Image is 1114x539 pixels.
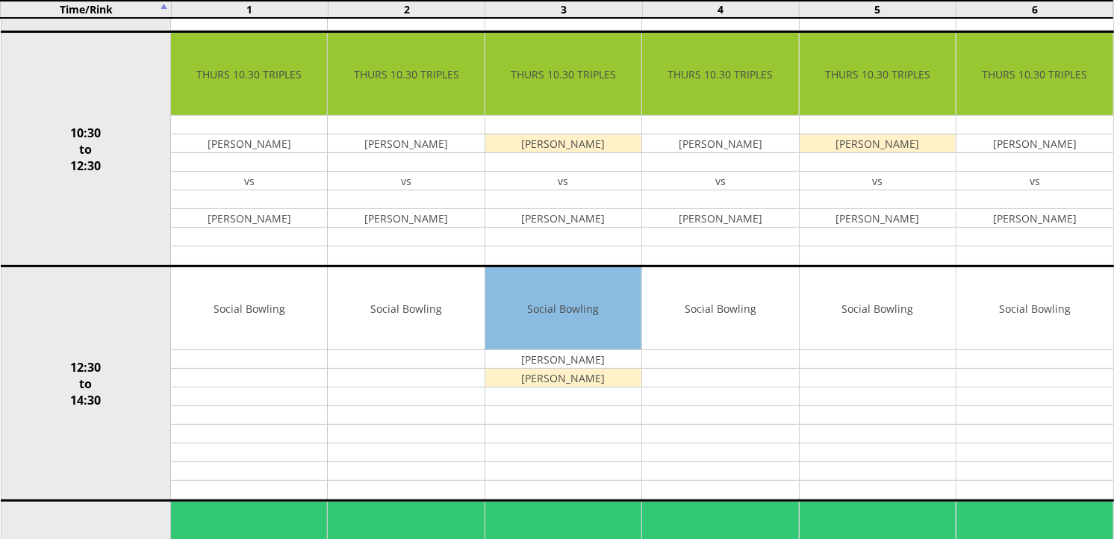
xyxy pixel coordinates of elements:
[485,172,641,190] td: vs
[800,172,956,190] td: vs
[642,209,798,228] td: [PERSON_NAME]
[956,134,1113,153] td: [PERSON_NAME]
[800,209,956,228] td: [PERSON_NAME]
[642,134,798,153] td: [PERSON_NAME]
[171,1,328,18] td: 1
[171,33,327,116] td: THURS 10.30 TRIPLES
[956,33,1113,116] td: THURS 10.30 TRIPLES
[171,134,327,153] td: [PERSON_NAME]
[642,267,798,350] td: Social Bowling
[642,1,799,18] td: 4
[328,33,484,116] td: THURS 10.30 TRIPLES
[800,33,956,116] td: THURS 10.30 TRIPLES
[1,32,171,267] td: 10:30 to 12:30
[956,172,1113,190] td: vs
[485,369,641,387] td: [PERSON_NAME]
[485,267,641,350] td: Social Bowling
[956,209,1113,228] td: [PERSON_NAME]
[485,209,641,228] td: [PERSON_NAME]
[1,267,171,501] td: 12:30 to 14:30
[1,1,171,18] td: Time/Rink
[171,172,327,190] td: vs
[328,172,484,190] td: vs
[485,33,641,116] td: THURS 10.30 TRIPLES
[642,33,798,116] td: THURS 10.30 TRIPLES
[329,1,485,18] td: 2
[799,1,956,18] td: 5
[800,267,956,350] td: Social Bowling
[485,350,641,369] td: [PERSON_NAME]
[328,134,484,153] td: [PERSON_NAME]
[642,172,798,190] td: vs
[956,267,1113,350] td: Social Bowling
[171,267,327,350] td: Social Bowling
[956,1,1113,18] td: 6
[328,209,484,228] td: [PERSON_NAME]
[485,1,642,18] td: 3
[328,267,484,350] td: Social Bowling
[171,209,327,228] td: [PERSON_NAME]
[800,134,956,153] td: [PERSON_NAME]
[485,134,641,153] td: [PERSON_NAME]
